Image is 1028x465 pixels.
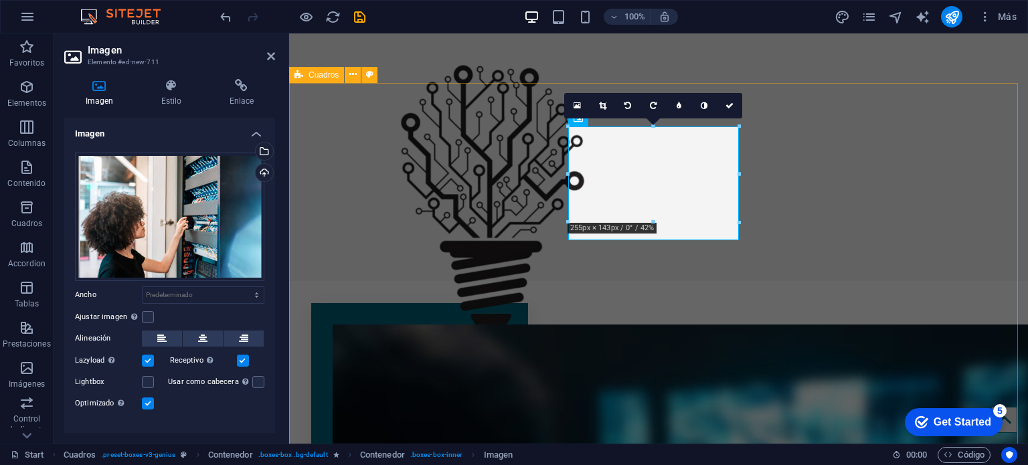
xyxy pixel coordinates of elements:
p: Tablas [15,298,39,309]
label: Ancho [75,291,142,298]
a: Modo de recorte [590,93,615,118]
span: Haz clic para seleccionar y doble clic para editar [360,447,405,463]
h4: Enlace [208,79,275,107]
button: Haz clic para salir del modo de previsualización y seguir editando [298,9,314,25]
button: design [834,9,850,25]
label: Alineación [75,331,142,347]
label: Lightbox [75,374,142,390]
p: Contenido [7,178,46,189]
div: gettyimages-2157306190-612x612-QH0L_ExqpW0gyj4RKOtAuw.jpg [75,153,264,281]
button: publish [941,6,962,27]
span: . preset-boxes-v3-genius [101,447,175,463]
span: Código [944,447,984,463]
i: Diseño (Ctrl+Alt+Y) [835,9,850,25]
i: Navegador [888,9,904,25]
a: Desenfoque [666,93,691,118]
i: Este elemento es un preajuste personalizable [181,451,187,458]
span: 00 00 [906,447,927,463]
a: Girar 90° a la derecha [640,93,666,118]
button: Usercentrics [1001,447,1017,463]
button: text_generator [914,9,930,25]
h6: 100% [624,9,645,25]
span: Cuadros [309,71,339,79]
h4: Imagen [64,79,140,107]
button: reload [325,9,341,25]
button: 100% [604,9,651,25]
div: 5 [96,3,109,16]
span: Haz clic para seleccionar y doble clic para editar [64,447,96,463]
i: Al redimensionar, ajustar el nivel de zoom automáticamente para ajustarse al dispositivo elegido. [659,11,671,23]
i: Deshacer: Cambiar imagen (Ctrl+Z) [218,9,234,25]
label: Usar como cabecera [168,374,252,390]
button: Más [973,6,1022,27]
h4: Texto [64,422,275,454]
label: Optimizado [75,395,142,411]
span: Haz clic para seleccionar y doble clic para editar [208,447,253,463]
p: Prestaciones [3,339,50,349]
a: Haz clic para cancelar la selección y doble clic para abrir páginas [11,447,44,463]
nav: breadcrumb [64,447,513,463]
img: Editor Logo [77,9,177,25]
span: Más [978,10,1017,23]
div: Get Started [36,15,94,27]
span: : [916,450,918,460]
a: Girar 90° a la izquierda [615,93,640,118]
label: Lazyload [75,353,142,369]
h3: Elemento #ed-new-711 [88,56,248,68]
span: . boxes-box-inner [410,447,463,463]
i: Guardar (Ctrl+S) [352,9,367,25]
h4: Estilo [140,79,208,107]
p: Columnas [8,138,46,149]
a: Selecciona archivos del administrador de archivos, de la galería de fotos o carga archivo(s) [564,93,590,118]
a: Escala de grises [691,93,717,118]
p: Elementos [7,98,46,108]
i: Publicar [944,9,960,25]
button: navigator [887,9,904,25]
button: undo [218,9,234,25]
p: Accordion [8,258,46,269]
i: Páginas (Ctrl+Alt+S) [861,9,877,25]
h6: Tiempo de la sesión [892,447,928,463]
i: AI Writer [915,9,930,25]
button: Código [938,447,991,463]
p: Favoritos [9,58,44,68]
span: Haz clic para seleccionar y doble clic para editar [484,447,513,463]
button: save [351,9,367,25]
button: pages [861,9,877,25]
i: Volver a cargar página [325,9,341,25]
span: . boxes-box .bg-default [258,447,328,463]
h4: Imagen [64,118,275,142]
p: Imágenes [9,379,45,389]
p: Cuadros [11,218,43,229]
h2: Imagen [88,44,275,56]
i: El elemento contiene una animación [333,451,339,458]
div: Get Started 5 items remaining, 0% complete [7,7,105,35]
label: Ajustar imagen [75,309,142,325]
a: Confirmar ( Ctrl ⏎ ) [717,93,742,118]
label: Receptivo [170,353,237,369]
